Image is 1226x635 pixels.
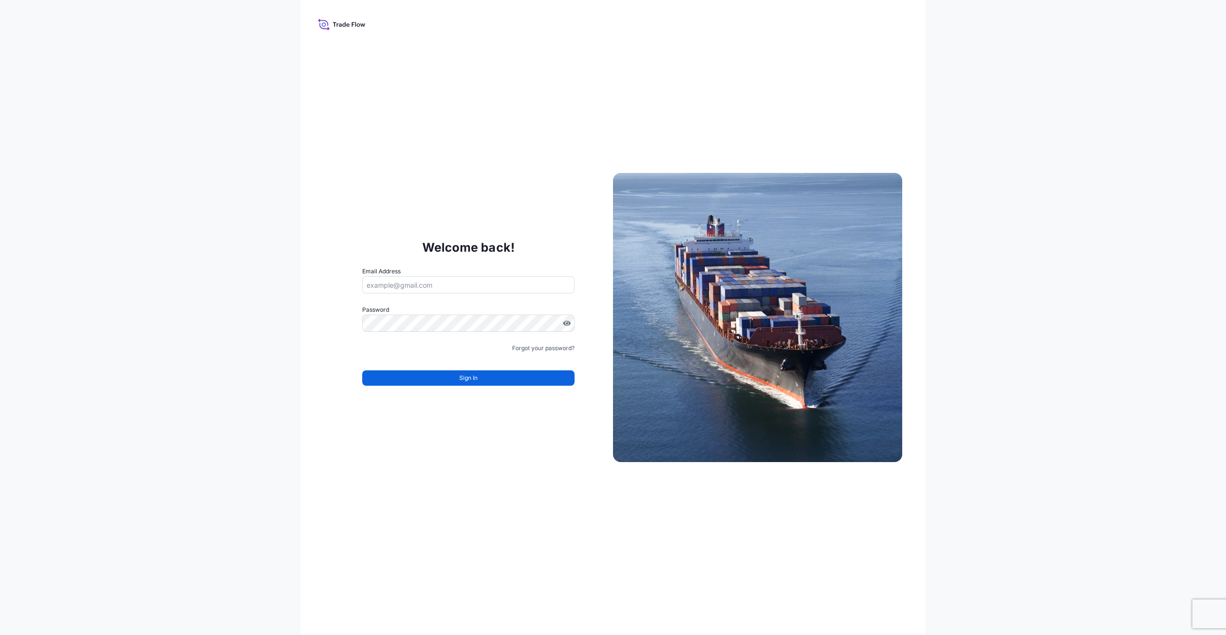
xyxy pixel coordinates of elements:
button: Show password [563,319,571,327]
label: Password [362,305,575,315]
input: example@gmail.com [362,276,575,293]
span: Sign In [459,373,478,383]
img: Ship illustration [613,173,902,462]
label: Email Address [362,267,401,276]
p: Welcome back! [422,240,515,255]
button: Sign In [362,370,575,386]
a: Forgot your password? [512,343,575,353]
